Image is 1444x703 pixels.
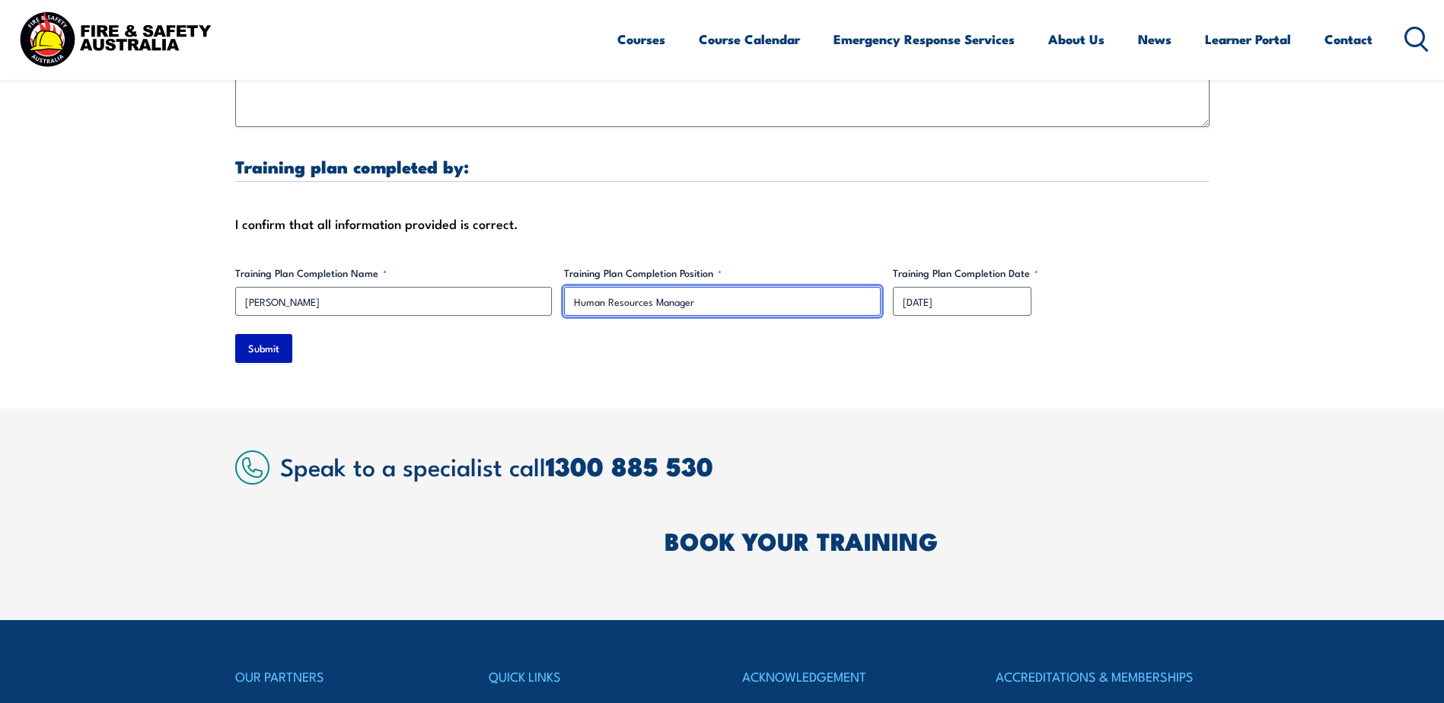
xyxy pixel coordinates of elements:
[617,19,665,59] a: Courses
[1048,19,1105,59] a: About Us
[235,666,448,687] h4: OUR PARTNERS
[834,19,1015,59] a: Emergency Response Services
[235,157,1210,175] h3: Training plan completed by:
[564,266,881,281] label: Training Plan Completion Position
[235,212,1210,235] div: I confirm that all information provided is correct.
[1205,19,1291,59] a: Learner Portal
[699,19,800,59] a: Course Calendar
[546,445,713,485] a: 1300 885 530
[280,452,1210,479] h2: Speak to a specialist call
[1138,19,1171,59] a: News
[489,666,702,687] h4: QUICK LINKS
[996,666,1209,687] h4: ACCREDITATIONS & MEMBERSHIPS
[1324,19,1372,59] a: Contact
[665,530,1210,551] h2: BOOK YOUR TRAINING
[893,287,1031,316] input: dd/mm/yyyy
[235,266,552,281] label: Training Plan Completion Name
[893,266,1210,281] label: Training Plan Completion Date
[235,334,292,363] input: Submit
[742,666,955,687] h4: ACKNOWLEDGEMENT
